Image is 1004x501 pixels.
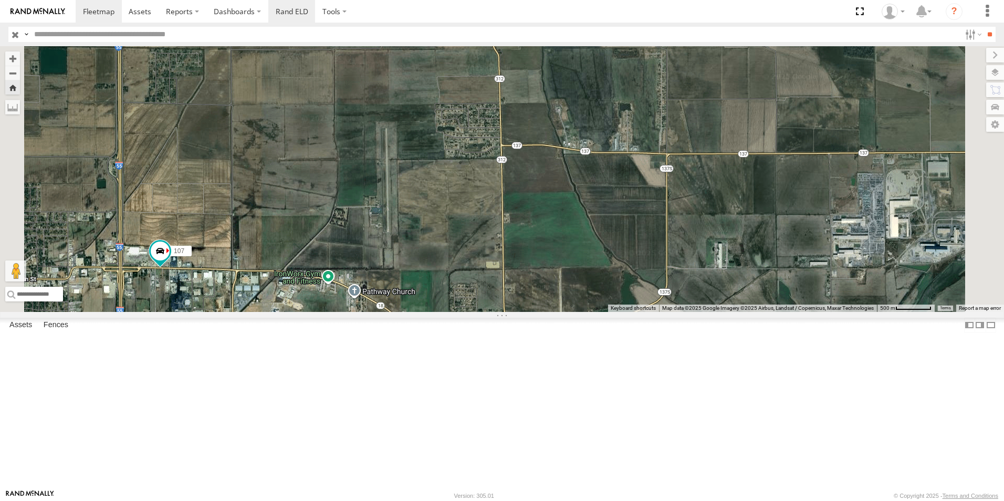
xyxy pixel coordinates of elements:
label: Map Settings [986,117,1004,132]
button: Zoom Home [5,80,20,95]
button: Keyboard shortcuts [611,305,656,312]
button: Drag Pegman onto the map to open Street View [5,260,26,281]
label: Fences [38,318,74,332]
span: Map data ©2025 Google Imagery ©2025 Airbus, Landsat / Copernicus, Maxar Technologies [662,305,874,311]
label: Search Query [22,27,30,42]
a: Visit our Website [6,490,54,501]
label: Measure [5,100,20,114]
img: rand-logo.svg [11,8,65,15]
div: Version: 305.01 [454,493,494,499]
label: Dock Summary Table to the Left [964,318,975,333]
button: Map Scale: 500 m per 65 pixels [877,305,935,312]
label: Assets [4,318,37,332]
span: 107 [174,248,184,255]
div: © Copyright 2025 - [894,493,998,499]
button: Zoom in [5,51,20,66]
button: Zoom out [5,66,20,80]
label: Dock Summary Table to the Right [975,318,985,333]
span: 500 m [880,305,895,311]
a: Report a map error [959,305,1001,311]
div: Craig King [878,4,908,19]
label: Search Filter Options [961,27,984,42]
i: ? [946,3,963,20]
label: Hide Summary Table [986,318,996,333]
a: Terms and Conditions [943,493,998,499]
a: Terms [940,306,951,310]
